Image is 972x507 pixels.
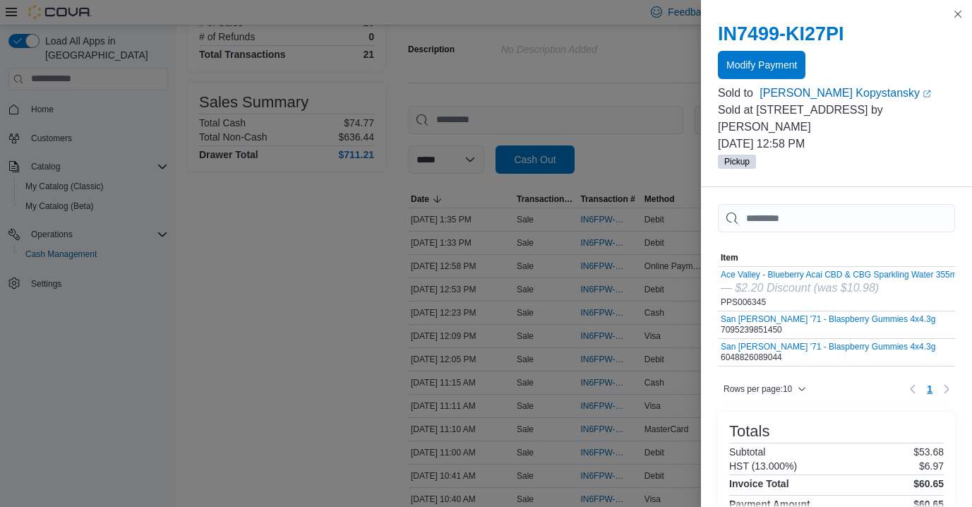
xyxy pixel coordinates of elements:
span: Rows per page : 10 [724,383,792,395]
button: Modify Payment [718,51,805,79]
ul: Pagination for table: MemoryTable from EuiInMemoryTable [921,378,938,400]
p: [DATE] 12:58 PM [718,136,955,153]
div: PPS006345 [721,270,959,308]
p: $53.68 [913,446,944,458]
input: This is a search bar. As you type, the results lower in the page will automatically filter. [718,204,955,232]
button: San [PERSON_NAME] '71 - Blaspberry Gummies 4x4.3g [721,314,935,324]
button: Page 1 of 1 [921,378,938,400]
button: Close this dialog [949,6,966,23]
button: Rows per page:10 [718,381,812,398]
span: 1 [927,382,932,396]
p: Sold at [STREET_ADDRESS] by [PERSON_NAME] [718,102,955,136]
span: Modify Payment [726,58,797,72]
div: Sold to [718,85,757,102]
div: — $2.20 Discount (was $10.98) [721,280,959,297]
h4: $60.65 [913,478,944,489]
span: Item [721,252,738,263]
div: 7095239851450 [721,314,935,335]
span: Pickup [724,155,750,168]
div: 6048826089044 [721,342,935,363]
svg: External link [923,90,931,98]
h6: Subtotal [729,446,765,458]
p: $6.97 [919,460,944,472]
button: Ace Valley - Blueberry Acai CBD & CBG Sparkling Water 355ml [721,270,959,280]
h3: Totals [729,423,769,440]
button: Previous page [904,381,921,398]
a: [PERSON_NAME] KopystanskyExternal link [760,85,955,102]
button: Item [718,249,961,266]
button: Next page [938,381,955,398]
h6: HST (13.000%) [729,460,797,472]
nav: Pagination for table: MemoryTable from EuiInMemoryTable [904,378,955,400]
span: Pickup [718,155,756,169]
h4: Invoice Total [729,478,789,489]
button: San [PERSON_NAME] '71 - Blaspberry Gummies 4x4.3g [721,342,935,352]
h2: IN7499-KI27PI [718,23,955,45]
